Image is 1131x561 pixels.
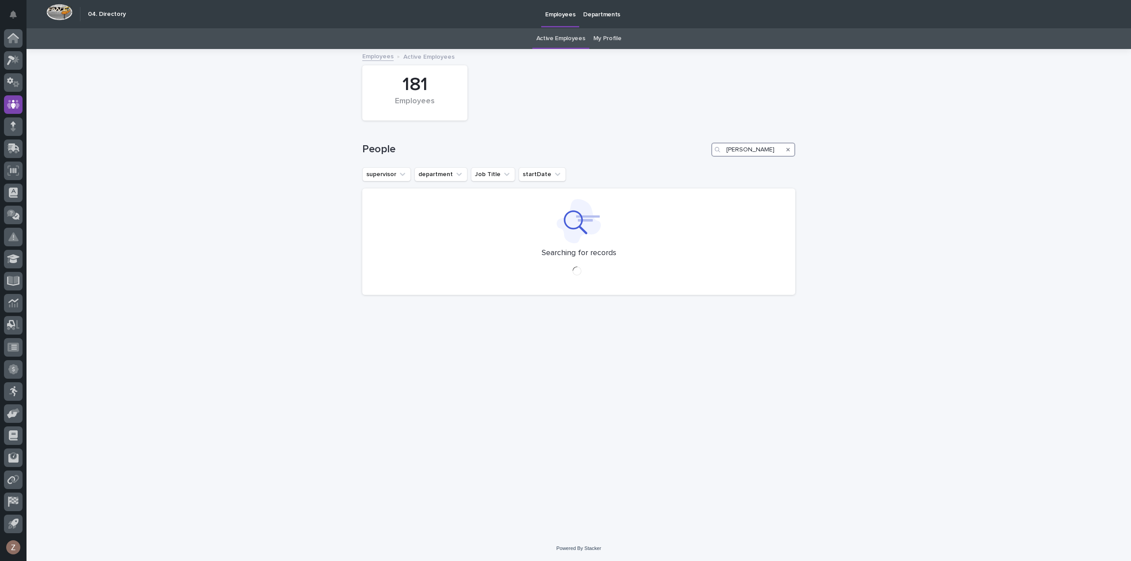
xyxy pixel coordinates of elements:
button: department [414,167,467,181]
a: Employees [362,51,394,61]
button: supervisor [362,167,411,181]
div: Employees [377,97,452,115]
button: Job Title [471,167,515,181]
button: startDate [519,167,566,181]
img: Workspace Logo [46,4,72,20]
button: Notifications [4,5,23,24]
input: Search [711,143,795,157]
div: 181 [377,74,452,96]
div: Notifications [11,11,23,25]
a: My Profile [593,28,622,49]
h2: 04. Directory [88,11,126,18]
h1: People [362,143,708,156]
p: Active Employees [403,51,455,61]
button: users-avatar [4,538,23,557]
a: Active Employees [536,28,585,49]
a: Powered By Stacker [556,546,601,551]
p: Searching for records [542,248,616,258]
